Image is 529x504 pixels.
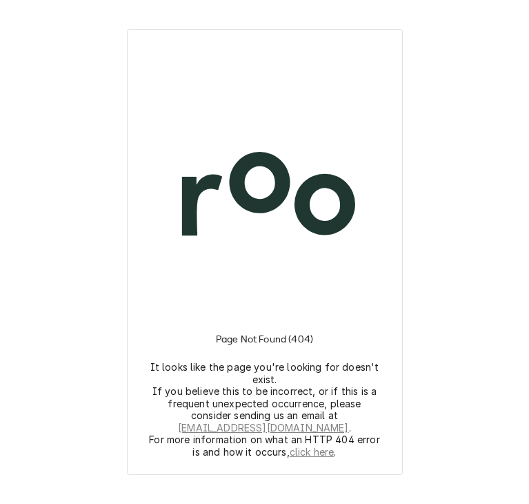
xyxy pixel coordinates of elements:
[149,361,381,385] p: It looks like the page you're looking for doesn't exist.
[216,317,313,361] h3: Page Not Found (404)
[290,446,335,458] a: click here
[178,422,348,434] a: [EMAIL_ADDRESS][DOMAIN_NAME]
[144,75,386,317] img: Logo
[149,434,381,458] p: For more information on what an HTTP 404 error is and how it occurs, .
[144,317,386,458] div: Instructions
[149,385,381,434] p: If you believe this to be incorrect, or if this is a frequent unexpected occurrence, please consi...
[144,46,386,458] div: Logo and Instructions Container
